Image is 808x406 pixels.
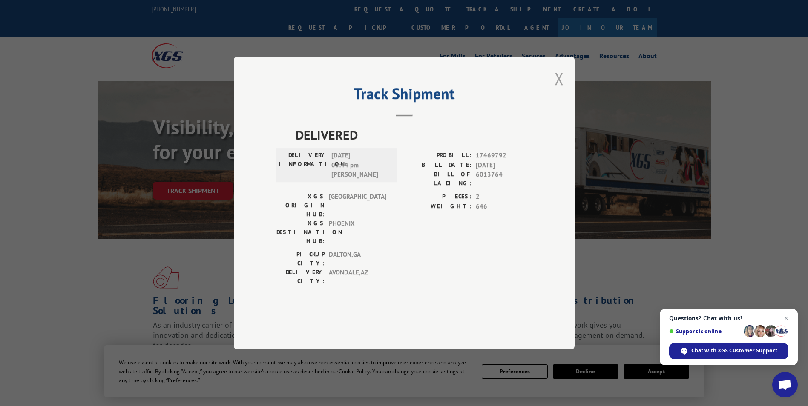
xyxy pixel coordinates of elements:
div: Chat with XGS Customer Support [669,343,788,359]
span: 6013764 [476,170,532,188]
span: AVONDALE , AZ [329,268,386,286]
h2: Track Shipment [276,88,532,104]
span: DELIVERED [296,125,532,144]
span: Chat with XGS Customer Support [691,347,777,355]
label: XGS ORIGIN HUB: [276,192,325,219]
span: Questions? Chat with us! [669,315,788,322]
label: WEIGHT: [404,202,472,212]
label: PIECES: [404,192,472,202]
span: [DATE] 03:44 pm [PERSON_NAME] [331,151,389,180]
div: Open chat [772,372,798,397]
label: PICKUP CITY: [276,250,325,268]
span: [DATE] [476,160,532,170]
label: PROBILL: [404,151,472,160]
label: DELIVERY CITY: [276,268,325,286]
span: [GEOGRAPHIC_DATA] [329,192,386,219]
span: Close chat [781,313,791,323]
span: PHOENIX [329,219,386,246]
label: DELIVERY INFORMATION: [279,151,327,180]
span: DALTON , GA [329,250,386,268]
label: BILL DATE: [404,160,472,170]
label: BILL OF LADING: [404,170,472,188]
span: 646 [476,202,532,212]
label: XGS DESTINATION HUB: [276,219,325,246]
button: Close modal [555,67,564,90]
span: Support is online [669,328,741,335]
span: 17469792 [476,151,532,160]
span: 2 [476,192,532,202]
